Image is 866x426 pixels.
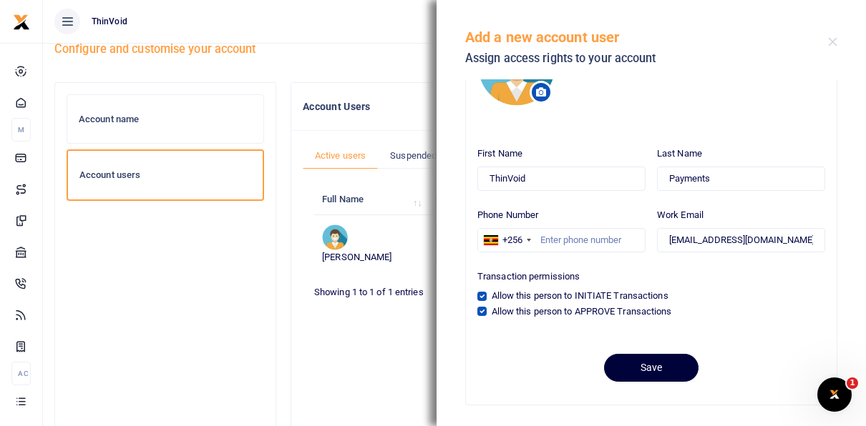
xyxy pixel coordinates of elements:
button: Save [604,354,699,382]
td: [PERSON_NAME][EMAIL_ADDRESS][DOMAIN_NAME] [427,215,544,273]
label: Transaction permissions [477,269,580,284]
a: Account name [67,94,264,144]
button: Close [828,37,837,46]
label: Phone Number [477,208,538,222]
label: First Name [477,147,522,161]
h5: Add a new account user [465,29,828,46]
th: Email Address: activate to sort column ascending [427,184,544,215]
span: ThinVoid [86,15,133,28]
h6: Account name [79,114,252,125]
iframe: Intercom live chat [817,377,852,412]
div: Uganda: +256 [478,229,535,252]
img: logo-small [13,14,30,31]
li: Ac [11,362,31,385]
a: Active users [303,142,378,169]
h5: Assign access rights to your account [465,51,828,66]
input: First Name [477,167,646,191]
a: Suspended users [378,142,475,169]
span: 1 [847,377,858,389]
label: Work Email [657,208,704,222]
input: Last Name [657,167,825,191]
label: Allow this person to APPROVE Transactions [492,304,672,319]
div: Showing 1 to 1 of 1 entries [314,277,524,299]
li: M [11,118,31,142]
div: +256 [502,233,522,247]
th: Full Name: activate to sort column ascending [314,184,427,215]
td: [PERSON_NAME] [314,215,427,273]
h4: Account Users [303,99,734,114]
input: Enter work email [657,228,825,252]
a: Account users [67,149,264,201]
label: Allow this person to INITIATE Transactions [492,289,668,303]
a: logo-small logo-large logo-large [13,16,30,26]
input: Enter phone number [477,228,646,252]
label: Last Name [657,147,702,161]
h6: Account users [79,169,251,181]
h5: Configure and customise your account [54,42,855,56]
